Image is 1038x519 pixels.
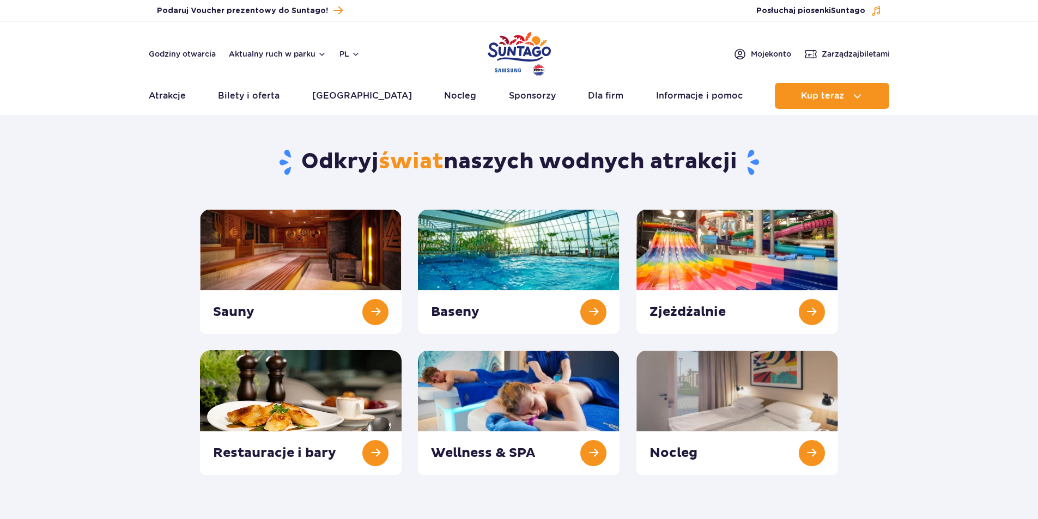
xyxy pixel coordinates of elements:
span: Moje konto [751,48,791,59]
a: Dla firm [588,83,623,109]
a: Bilety i oferta [218,83,280,109]
button: Posłuchaj piosenkiSuntago [756,5,882,16]
button: Kup teraz [775,83,889,109]
h1: Odkryj naszych wodnych atrakcji [200,148,838,176]
a: Mojekonto [733,47,791,60]
span: Podaruj Voucher prezentowy do Suntago! [157,5,328,16]
a: Informacje i pomoc [656,83,743,109]
a: [GEOGRAPHIC_DATA] [312,83,412,109]
a: Podaruj Voucher prezentowy do Suntago! [157,3,343,18]
a: Sponsorzy [509,83,556,109]
span: Suntago [831,7,865,15]
span: świat [379,148,444,175]
a: Godziny otwarcia [149,48,216,59]
button: Aktualny ruch w parku [229,50,326,58]
span: Zarządzaj biletami [822,48,890,59]
button: pl [339,48,360,59]
a: Nocleg [444,83,476,109]
a: Park of Poland [488,27,551,77]
a: Atrakcje [149,83,186,109]
span: Posłuchaj piosenki [756,5,865,16]
a: Zarządzajbiletami [804,47,890,60]
span: Kup teraz [801,91,844,101]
